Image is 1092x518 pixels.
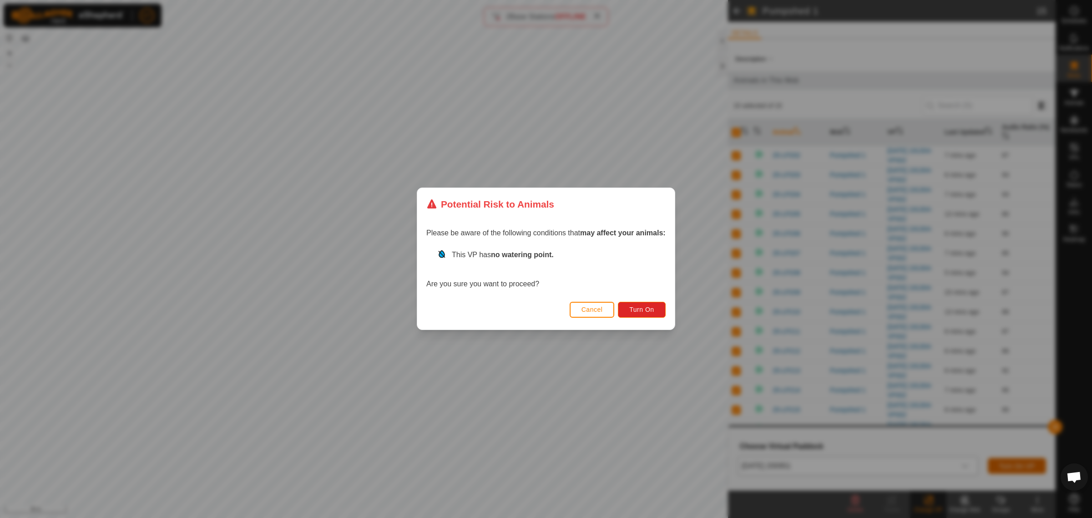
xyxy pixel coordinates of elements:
[426,250,666,290] div: Are you sure you want to proceed?
[630,306,654,314] span: Turn On
[452,251,554,259] span: This VP has
[426,197,554,211] div: Potential Risk to Animals
[491,251,554,259] strong: no watering point.
[570,302,615,318] button: Cancel
[580,229,666,237] strong: may affect your animals:
[426,229,666,237] span: Please be aware of the following conditions that
[1061,463,1088,491] div: Open chat
[581,306,603,314] span: Cancel
[618,302,666,318] button: Turn On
